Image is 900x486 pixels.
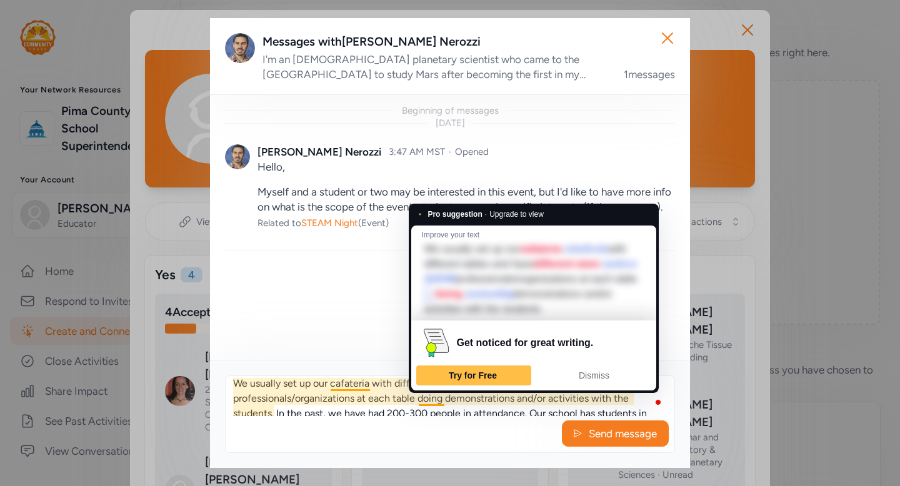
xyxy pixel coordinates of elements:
span: Send message [587,426,658,441]
textarea: To enrich screen reader interactions, please activate Accessibility in Grammarly extension settings [226,376,674,416]
span: Related to (Event) [257,217,389,229]
div: Messages with [PERSON_NAME] Nerozzi [262,33,675,51]
span: Opened [455,146,489,157]
div: [PERSON_NAME] Nerozzi [257,144,381,159]
button: Send message [562,420,669,447]
div: I'm an [DEMOGRAPHIC_DATA] planetary scientist who came to the [GEOGRAPHIC_DATA] to study Mars aft... [262,52,609,82]
span: · [449,146,451,157]
span: 3:47 AM MST [389,146,445,157]
span: STEAM Night [301,217,358,229]
div: Beginning of messages [402,104,499,117]
div: 1 messages [624,67,675,82]
img: Avatar [225,33,255,63]
img: Avatar [225,144,250,169]
div: [DATE] [436,117,465,129]
p: Myself and a student or two may be interested in this event, but I'd like to have more info on wh... [257,184,675,214]
p: Hello, [257,159,675,174]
